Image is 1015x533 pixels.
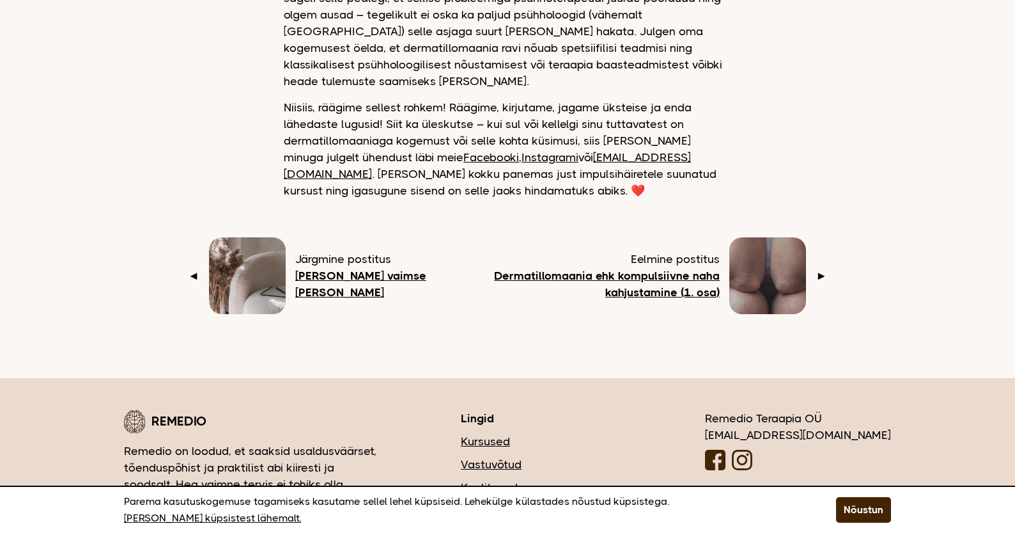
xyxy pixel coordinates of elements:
[461,456,628,473] a: Vastuvõtud
[705,427,891,443] div: [EMAIL_ADDRESS][DOMAIN_NAME]
[188,237,458,314] a: ◄ Järgmine postitus [PERSON_NAME] vaimse [PERSON_NAME]
[284,99,731,199] p: Niisiis, räägime sellest rohkem! Räägime, kirjutame, jagame üksteise ja enda lähedaste lugusid! S...
[124,443,384,526] p: Remedio on loodud, et saaksid usaldusväärset, tõenduspõhist ja praktilist abi kiiresti ja soodsal...
[124,493,804,527] p: Parema kasutuskogemuse tagamiseks kasutame sellel lehel küpsiseid. Lehekülge külastades nõustud k...
[295,269,426,299] b: [PERSON_NAME] vaimse [PERSON_NAME]
[732,450,752,470] img: Instagrammi logo
[463,151,519,164] a: Facebooki
[494,269,720,299] b: Dermatillomaania ehk kompulsiivne naha kahjustamine (1. osa)
[705,410,891,475] div: Remedio Teraapia OÜ
[816,267,827,284] span: ►
[295,251,458,267] span: Järgmine postitus
[461,479,628,496] a: Koolitused
[124,510,301,527] a: [PERSON_NAME] küpsistest lähemalt.
[522,151,578,164] a: Instagrami
[458,251,720,267] span: Eelmine postitus
[729,237,806,314] img: Inimene toetamas oma pea kätele
[836,497,891,523] button: Nõustun
[124,410,384,433] div: Remedio
[705,450,725,470] img: Facebooki logo
[461,410,628,427] h3: Lingid
[209,237,286,314] img: Beež diivan märkmikuga
[458,237,827,314] a: Eelmine postitus Dermatillomaania ehk kompulsiivne naha kahjustamine (1. osa) ►
[461,433,628,450] a: Kursused
[124,410,145,433] img: Remedio logo
[188,267,199,284] span: ◄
